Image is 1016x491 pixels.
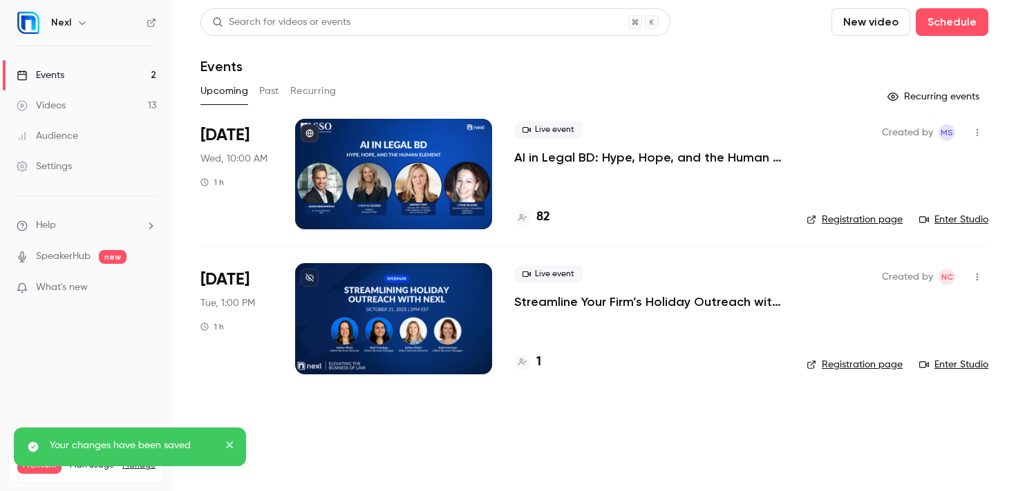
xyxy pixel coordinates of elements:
span: [DATE] [200,269,250,291]
span: NC [941,269,953,285]
span: Wed, 10:00 AM [200,152,267,166]
a: Registration page [807,358,903,372]
span: MS [941,124,953,141]
div: 1 h [200,321,224,332]
h4: 82 [536,208,550,227]
a: Enter Studio [919,213,988,227]
button: close [225,439,235,455]
a: 82 [514,208,550,227]
div: Videos [17,99,66,113]
a: SpeakerHub [36,249,91,264]
h4: 1 [536,353,541,372]
span: [DATE] [200,124,250,146]
button: Recurring events [881,86,988,108]
span: Live event [514,266,583,282]
span: Created by [882,124,933,141]
a: Registration page [807,213,903,227]
a: 1 [514,353,541,372]
div: Search for videos or events [212,15,350,30]
span: Tue, 1:00 PM [200,296,255,310]
div: Audience [17,129,78,143]
span: Created by [882,269,933,285]
button: Recurring [290,80,337,102]
button: Upcoming [200,80,248,102]
img: Nexl [17,12,39,34]
span: Nereide Crisologo [939,269,955,285]
button: Past [259,80,279,102]
span: What's new [36,280,88,295]
div: 1 h [200,177,224,188]
span: new [99,250,126,264]
p: Your changes have been saved [50,439,216,452]
h1: Events [200,58,243,75]
h6: Nexl [51,16,71,30]
button: Schedule [916,8,988,36]
li: help-dropdown-opener [17,218,156,233]
a: Enter Studio [919,358,988,372]
a: AI in Legal BD: Hype, Hope, and the Human Element [514,149,784,166]
button: New video [831,8,910,36]
a: Streamline Your Firm’s Holiday Outreach with Nexl [514,293,784,310]
div: Events [17,68,64,82]
div: Settings [17,160,72,173]
span: Help [36,218,56,233]
span: Live event [514,122,583,138]
span: Melissa Strauss [939,124,955,141]
div: Oct 21 Tue, 1:00 PM (America/Chicago) [200,263,273,374]
div: Oct 1 Wed, 10:00 AM (America/Chicago) [200,119,273,229]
